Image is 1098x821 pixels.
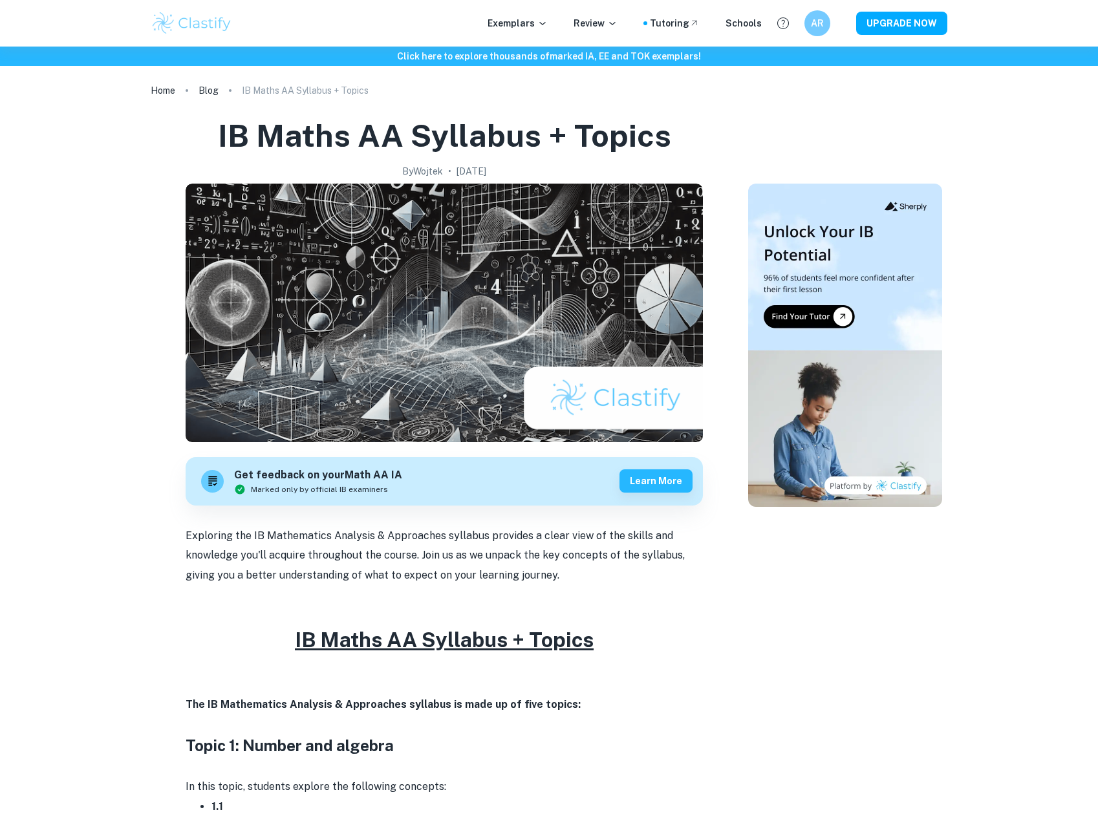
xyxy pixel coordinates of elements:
[186,698,581,710] strong: The IB Mathematics Analysis & Approaches syllabus is made up of five topics:
[151,81,175,100] a: Home
[748,184,942,507] img: Thumbnail
[234,467,402,484] h6: Get feedback on your Math AA IA
[151,10,233,36] img: Clastify logo
[199,81,219,100] a: Blog
[457,164,486,178] h2: [DATE]
[186,736,394,754] strong: Topic 1: Number and algebra
[3,49,1095,63] h6: Click here to explore thousands of marked IA, EE and TOK exemplars !
[251,484,388,495] span: Marked only by official IB examiners
[856,12,947,35] button: UPGRADE NOW
[726,16,762,30] a: Schools
[448,164,451,178] p: •
[488,16,548,30] p: Exemplars
[574,16,618,30] p: Review
[810,16,825,30] h6: AR
[402,164,443,178] h2: By Wojtek
[772,12,794,34] button: Help and Feedback
[186,777,703,796] p: In this topic, students explore the following concepts:
[242,83,369,98] p: IB Maths AA Syllabus + Topics
[619,469,693,493] button: Learn more
[211,800,223,813] strong: 1.1
[186,526,703,585] p: Exploring the IB Mathematics Analysis & Approaches syllabus provides a clear view of the skills a...
[650,16,700,30] a: Tutoring
[186,184,703,442] img: IB Maths AA Syllabus + Topics cover image
[804,10,830,36] button: AR
[186,457,703,506] a: Get feedback on yourMath AA IAMarked only by official IB examinersLearn more
[295,628,594,652] u: IB Maths AA Syllabus + Topics
[218,115,671,156] h1: IB Maths AA Syllabus + Topics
